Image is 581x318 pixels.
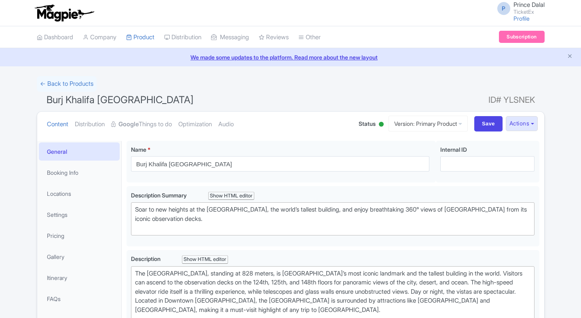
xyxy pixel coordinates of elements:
[37,76,97,92] a: ← Back to Products
[46,94,194,106] span: Burj Khalifa [GEOGRAPHIC_DATA]
[131,192,188,199] span: Description Summary
[39,227,120,245] a: Pricing
[111,112,172,137] a: GoogleThings to do
[131,255,162,262] span: Description
[135,205,531,233] div: Soar to new heights at the [GEOGRAPHIC_DATA], the world’s tallest building, and enjoy breathtakin...
[389,116,468,131] a: Version: Primary Product
[5,53,576,61] a: We made some updates to the platform. Read more about the new layout
[298,26,321,49] a: Other
[567,52,573,61] button: Close announcement
[492,2,545,15] a: P Prince Dalal TicketEx
[118,120,139,129] strong: Google
[131,146,146,153] span: Name
[513,1,545,8] span: Prince Dalal
[513,9,545,15] small: TicketEx
[47,112,68,137] a: Content
[182,255,228,264] div: Show HTML editor
[208,192,255,200] div: Show HTML editor
[178,112,212,137] a: Optimization
[39,206,120,224] a: Settings
[39,142,120,161] a: General
[39,290,120,308] a: FAQs
[377,119,385,131] div: Active
[39,248,120,266] a: Gallery
[218,112,234,137] a: Audio
[499,31,544,43] a: Subscription
[474,116,503,131] input: Save
[39,163,120,182] a: Booking Info
[488,92,535,108] span: ID# YLSNEK
[75,112,105,137] a: Distribution
[440,146,467,153] span: Internal ID
[39,184,120,203] a: Locations
[506,116,538,131] button: Actions
[259,26,289,49] a: Reviews
[497,2,510,15] span: P
[359,119,376,128] span: Status
[37,26,73,49] a: Dashboard
[39,269,120,287] a: Itinerary
[211,26,249,49] a: Messaging
[164,26,201,49] a: Distribution
[33,4,95,22] img: logo-ab69f6fb50320c5b225c76a69d11143b.png
[513,15,530,22] a: Profile
[126,26,154,49] a: Product
[83,26,116,49] a: Company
